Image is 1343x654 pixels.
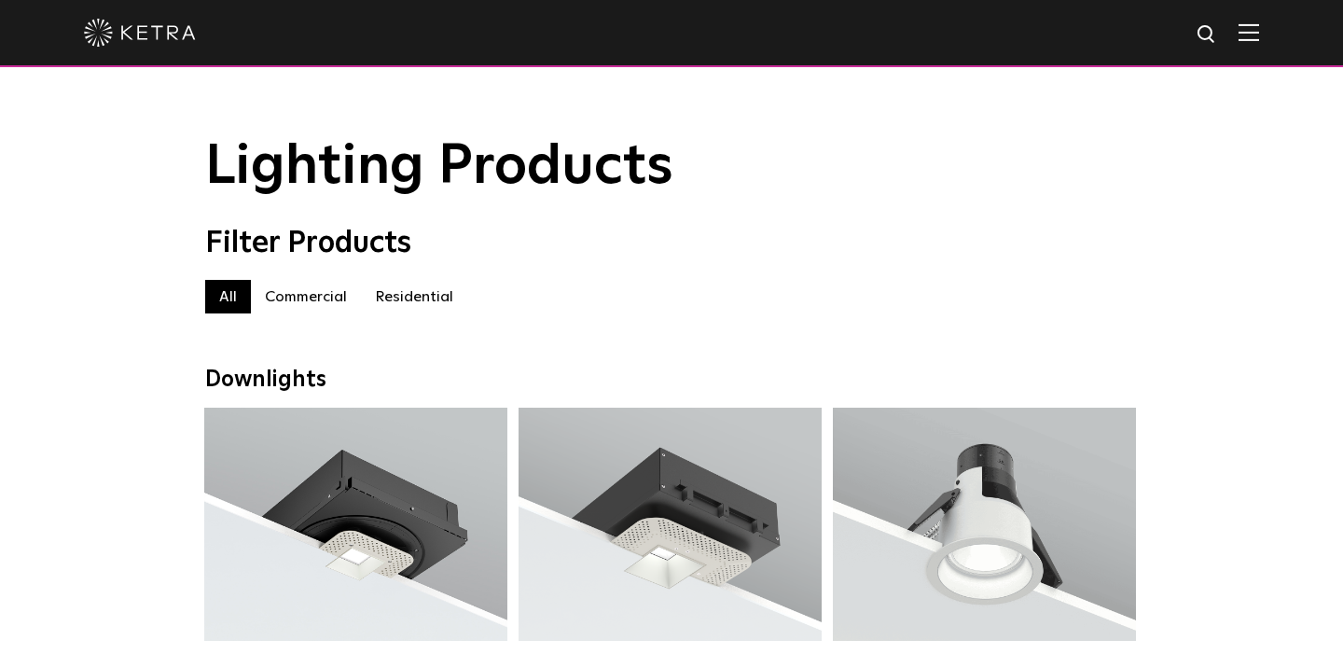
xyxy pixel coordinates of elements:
[361,280,467,313] label: Residential
[1239,23,1259,41] img: Hamburger%20Nav.svg
[1196,23,1219,47] img: search icon
[251,280,361,313] label: Commercial
[205,367,1138,394] div: Downlights
[84,19,196,47] img: ketra-logo-2019-white
[205,226,1138,261] div: Filter Products
[205,139,673,195] span: Lighting Products
[205,280,251,313] label: All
